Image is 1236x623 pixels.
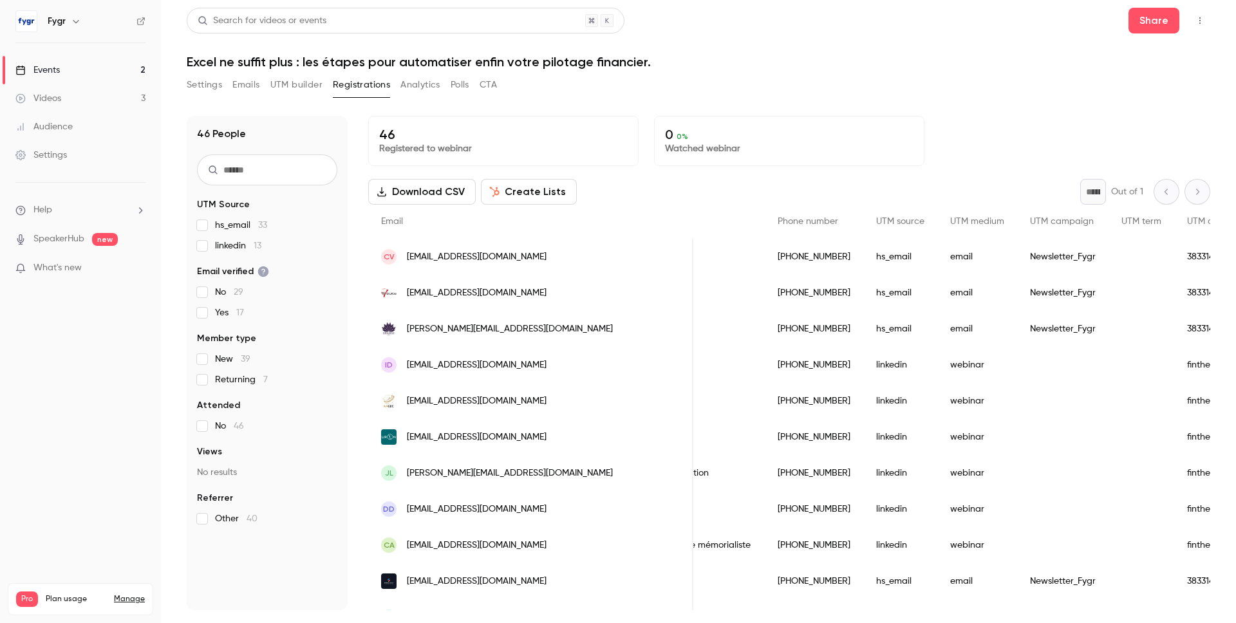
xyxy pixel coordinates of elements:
[937,383,1017,419] div: webinar
[197,492,233,505] span: Referrer
[15,203,145,217] li: help-dropdown-opener
[765,491,863,527] div: [PHONE_NUMBER]
[1017,239,1109,275] div: Newsletter_Fygr
[15,120,73,133] div: Audience
[368,179,476,205] button: Download CSV
[48,15,66,28] h6: Fygr
[1128,8,1179,33] button: Share
[15,149,67,162] div: Settings
[765,419,863,455] div: [PHONE_NUMBER]
[215,239,261,252] span: linkedin
[33,232,84,246] a: SpeakerHub
[863,527,937,563] div: linkedin
[863,491,937,527] div: linkedin
[400,75,440,95] button: Analytics
[665,142,913,155] p: Watched webinar
[46,594,106,604] span: Plan usage
[765,455,863,491] div: [PHONE_NUMBER]
[863,455,937,491] div: linkedin
[381,393,397,409] img: aagec.fr
[215,420,244,432] span: No
[480,75,497,95] button: CTA
[232,75,259,95] button: Emails
[937,527,1017,563] div: webinar
[383,503,395,515] span: DD
[16,591,38,607] span: Pro
[33,261,82,275] span: What's new
[1030,217,1094,226] span: UTM campaign
[407,539,547,552] span: [EMAIL_ADDRESS][DOMAIN_NAME]
[937,419,1017,455] div: webinar
[765,275,863,311] div: [PHONE_NUMBER]
[407,250,547,264] span: [EMAIL_ADDRESS][DOMAIN_NAME]
[333,75,390,95] button: Registrations
[234,288,243,297] span: 29
[407,322,613,336] span: [PERSON_NAME][EMAIL_ADDRESS][DOMAIN_NAME]
[385,359,393,371] span: ID
[765,527,863,563] div: [PHONE_NUMBER]
[234,422,244,431] span: 46
[765,311,863,347] div: [PHONE_NUMBER]
[381,321,397,337] img: senariz.fr
[1017,275,1109,311] div: Newsletter_Fygr
[407,503,547,516] span: [EMAIL_ADDRESS][DOMAIN_NAME]
[765,239,863,275] div: [PHONE_NUMBER]
[937,455,1017,491] div: webinar
[381,429,397,445] img: groupeliron.com
[215,353,250,366] span: New
[381,285,397,301] img: euros.fr
[197,399,240,412] span: Attended
[215,373,268,386] span: Returning
[937,239,1017,275] div: email
[15,92,61,105] div: Videos
[241,355,250,364] span: 39
[451,75,469,95] button: Polls
[258,221,267,230] span: 33
[863,563,937,599] div: hs_email
[407,286,547,300] span: [EMAIL_ADDRESS][DOMAIN_NAME]
[863,275,937,311] div: hs_email
[481,179,577,205] button: Create Lists
[197,332,256,345] span: Member type
[407,358,547,372] span: [EMAIL_ADDRESS][DOMAIN_NAME]
[187,75,222,95] button: Settings
[937,563,1017,599] div: email
[215,219,267,232] span: hs_email
[407,575,547,588] span: [EMAIL_ADDRESS][DOMAIN_NAME]
[197,265,269,278] span: Email verified
[765,563,863,599] div: [PHONE_NUMBER]
[187,54,1210,70] h1: Excel ne suffit plus : les étapes pour automatiser enfin votre pilotage financier.
[665,127,913,142] p: 0
[197,198,250,211] span: UTM Source
[92,233,118,246] span: new
[765,383,863,419] div: [PHONE_NUMBER]
[863,311,937,347] div: hs_email
[379,127,628,142] p: 46
[270,75,323,95] button: UTM builder
[876,217,924,226] span: UTM source
[16,11,37,32] img: Fygr
[677,132,688,141] span: 0 %
[114,594,145,604] a: Manage
[1111,185,1143,198] p: Out of 1
[937,311,1017,347] div: email
[15,64,60,77] div: Events
[407,395,547,408] span: [EMAIL_ADDRESS][DOMAIN_NAME]
[385,467,393,479] span: JL
[778,217,838,226] span: Phone number
[863,347,937,383] div: linkedin
[863,419,937,455] div: linkedin
[197,126,246,142] h1: 46 People
[197,445,222,458] span: Views
[863,239,937,275] div: hs_email
[198,14,326,28] div: Search for videos or events
[215,286,243,299] span: No
[937,491,1017,527] div: webinar
[247,514,257,523] span: 40
[1121,217,1161,226] span: UTM term
[950,217,1004,226] span: UTM medium
[381,573,397,589] img: synovo-group.com
[937,347,1017,383] div: webinar
[1017,311,1109,347] div: Newsletter_Fygr
[384,539,395,551] span: CA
